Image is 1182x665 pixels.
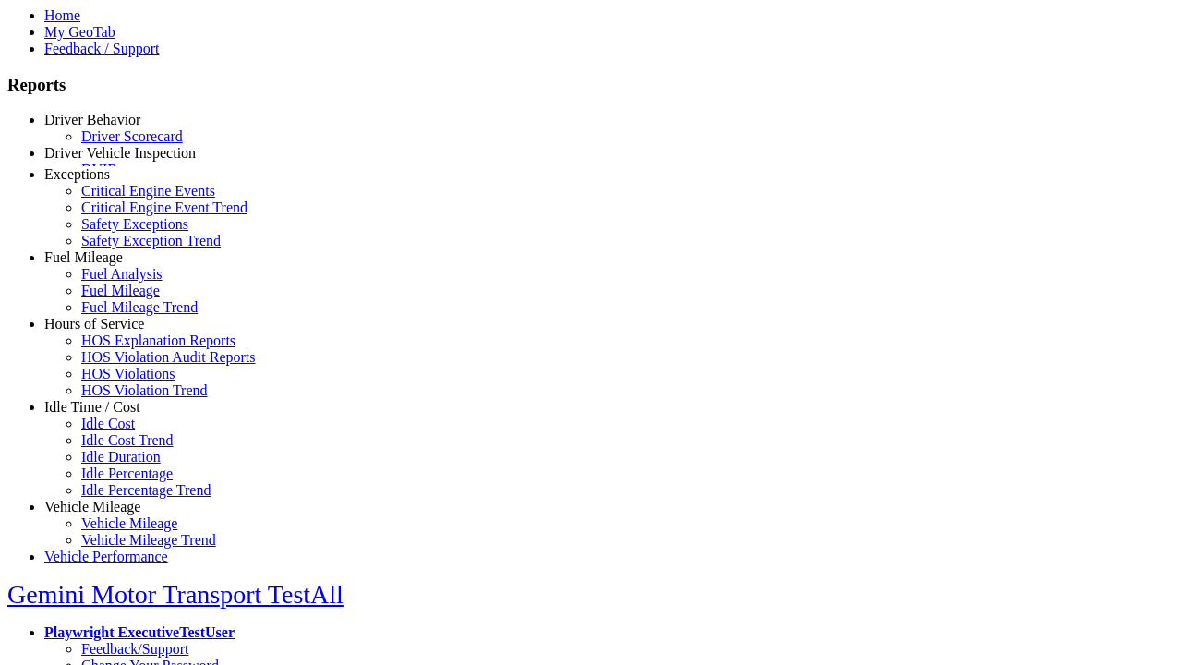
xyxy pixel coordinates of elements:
a: HOS Violation Audit Reports [81,349,256,365]
a: Fuel Mileage [44,249,123,265]
a: Fuel Mileage [81,283,160,298]
a: Hours of Service [44,316,144,332]
a: DVIR [81,162,117,177]
a: Vehicle Mileage Trend [81,532,216,548]
a: Vehicle Mileage [81,515,177,531]
a: Home [44,7,80,23]
a: Idle Cost [81,416,135,431]
a: Fuel Analysis [81,266,163,282]
a: Driver Behavior [44,112,140,127]
a: Exceptions [44,166,110,182]
a: Feedback/Support [81,641,188,657]
a: Critical Engine Event Trend [81,199,247,215]
a: Gemini Motor Transport TestAll [7,580,344,609]
a: HOS Violations [81,366,175,381]
a: Critical Engine Events [81,183,215,199]
a: Idle Duration [81,449,161,465]
a: Idle Percentage [81,465,173,481]
a: HOS Violation Trend [81,382,208,398]
h3: Reports [7,75,1175,95]
a: Fuel Mileage Trend [81,299,198,315]
a: Vehicle Performance [44,549,168,564]
a: Vehicle Mileage [44,499,140,514]
a: Idle Cost Trend [81,432,174,448]
a: Idle Time / Cost [44,399,140,415]
a: Safety Exception Trend [81,233,221,248]
a: HOS Explanation Reports [81,332,235,348]
a: My GeoTab [44,24,115,40]
a: Playwright ExecutiveTestUser [44,624,235,640]
a: Driver Vehicle Inspection [44,145,196,161]
a: Feedback / Support [44,41,159,56]
a: Driver Scorecard [81,128,183,144]
a: Safety Exceptions [81,216,188,232]
a: Idle Percentage Trend [81,482,211,498]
